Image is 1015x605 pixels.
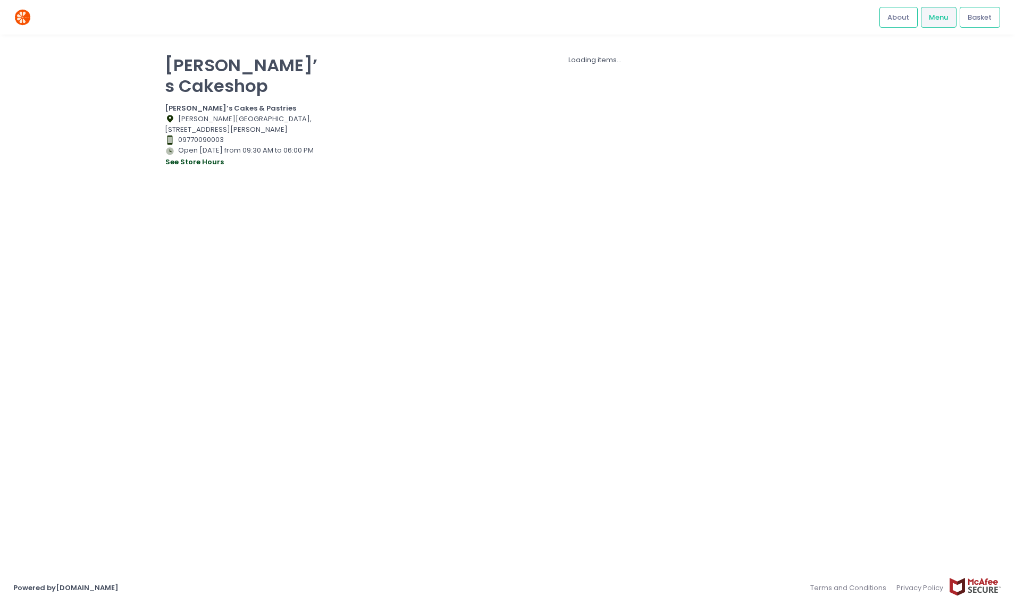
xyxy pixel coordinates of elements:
div: [PERSON_NAME][GEOGRAPHIC_DATA], [STREET_ADDRESS][PERSON_NAME] [165,114,326,135]
p: [PERSON_NAME]’s Cakeshop [165,55,326,96]
img: mcafee-secure [949,577,1002,596]
span: About [887,12,909,23]
a: About [879,7,918,27]
span: Basket [968,12,992,23]
a: Powered by[DOMAIN_NAME] [13,583,119,593]
b: [PERSON_NAME]’s Cakes & Pastries [165,103,296,113]
div: Loading items... [339,55,850,65]
span: Menu [929,12,948,23]
button: see store hours [165,156,224,168]
a: Privacy Policy [892,577,949,598]
a: Menu [921,7,957,27]
img: logo [13,8,32,27]
div: Open [DATE] from 09:30 AM to 06:00 PM [165,145,326,167]
div: 09770090003 [165,135,326,145]
a: Terms and Conditions [810,577,892,598]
